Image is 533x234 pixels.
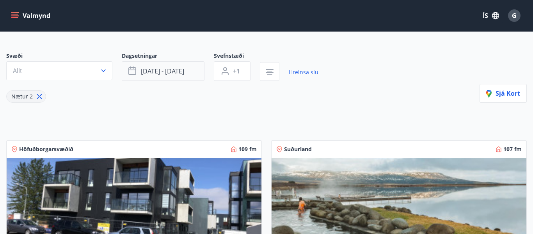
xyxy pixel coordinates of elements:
span: 107 fm [503,145,522,153]
span: +1 [233,67,240,75]
span: [DATE] - [DATE] [141,67,184,75]
div: Nætur 2 [6,90,46,103]
span: Suðurland [284,145,312,153]
span: Svefnstæði [214,52,260,61]
span: Nætur 2 [11,93,33,100]
button: menu [9,9,53,23]
span: Höfuðborgarsvæðið [19,145,73,153]
span: 109 fm [238,145,257,153]
button: ÍS [478,9,503,23]
span: Allt [13,66,22,75]
button: Allt [6,61,112,80]
span: Dagsetningar [122,52,214,61]
button: Sjá kort [480,84,527,103]
button: [DATE] - [DATE] [122,61,204,81]
span: Sjá kort [486,89,520,98]
button: G [505,6,524,25]
button: +1 [214,61,251,81]
span: Svæði [6,52,122,61]
a: Hreinsa síu [289,64,318,81]
span: G [512,11,517,20]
